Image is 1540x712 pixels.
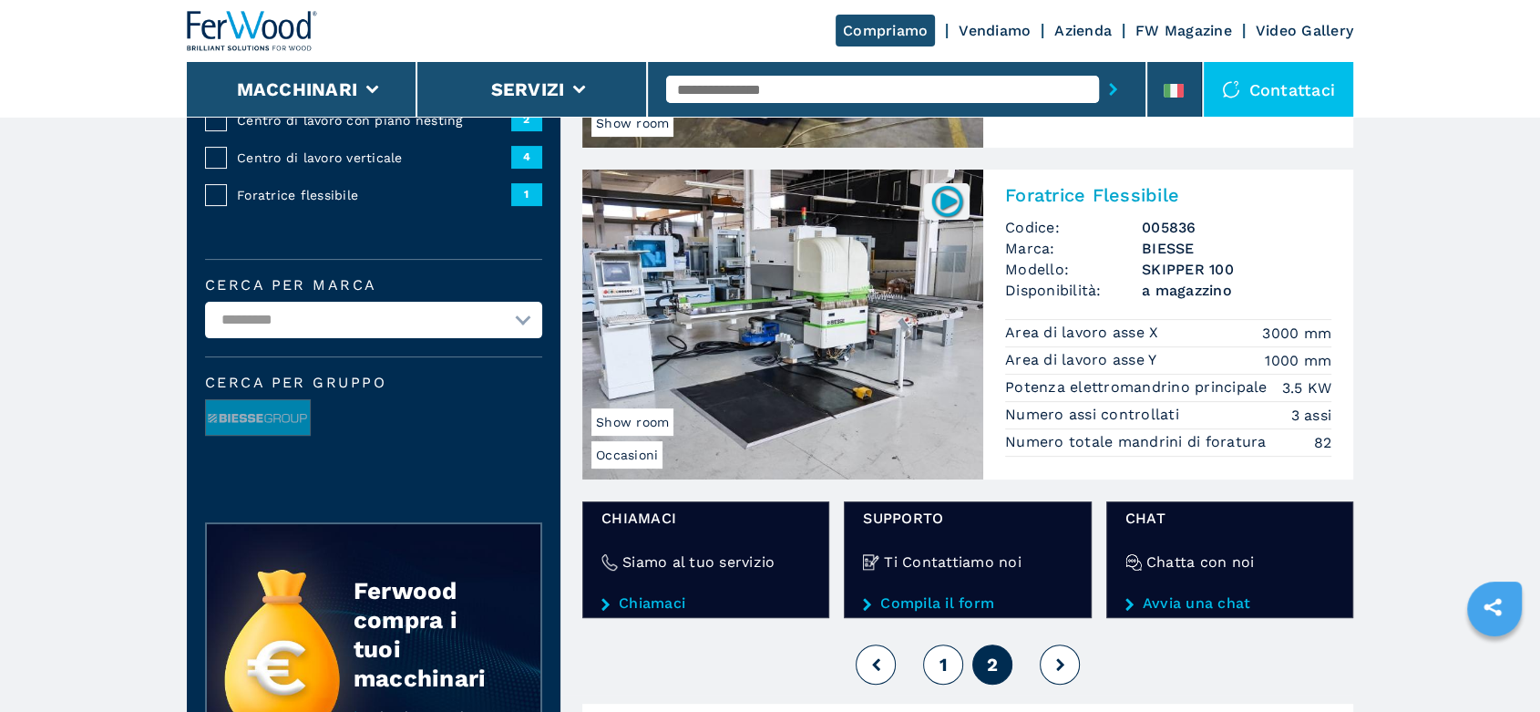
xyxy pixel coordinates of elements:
a: FW Magazine [1135,22,1232,39]
a: Compila il form [863,595,1072,612]
h4: Chatta con noi [1146,552,1255,573]
a: Azienda [1054,22,1112,39]
button: Servizi [490,78,564,100]
span: 2 [511,108,542,130]
span: Occasioni [591,441,662,469]
span: Modello: [1005,259,1142,280]
img: Foratrice Flessibile BIESSE SKIPPER 100 [582,170,983,480]
button: 1 [923,645,963,685]
span: Disponibilità: [1005,280,1142,301]
a: sharethis [1470,584,1515,630]
label: Cerca per marca [205,278,542,293]
a: Vendiamo [959,22,1031,39]
em: 1000 mm [1265,350,1331,371]
p: Numero assi controllati [1005,405,1184,425]
a: Compriamo [836,15,935,46]
h4: Ti Contattiamo noi [884,552,1022,573]
button: Macchinari [237,78,358,100]
button: 2 [972,645,1012,685]
p: Potenza elettromandrino principale [1005,377,1272,397]
span: Show room [591,408,673,436]
div: Ferwood compra i tuoi macchinari [354,576,505,693]
span: chat [1125,508,1334,529]
h2: Foratrice Flessibile [1005,184,1331,206]
a: Foratrice Flessibile BIESSE SKIPPER 100OccasioniShow room005836Foratrice FlessibileCodice:005836M... [582,170,1353,480]
a: Avvia una chat [1125,595,1334,612]
span: Centro di lavoro con piano nesting [237,111,511,129]
img: Ferwood [187,11,318,51]
h4: Siamo al tuo servizio [622,552,775,573]
em: 3 assi [1291,405,1332,426]
img: Siamo al tuo servizio [601,554,618,571]
iframe: Chat [1463,630,1526,698]
h3: SKIPPER 100 [1142,259,1331,280]
p: Area di lavoro asse X [1005,323,1164,343]
button: submit-button [1099,68,1127,110]
img: Ti Contattiamo noi [863,554,879,571]
span: Show room [591,109,673,137]
span: Foratrice flessibile [237,186,511,204]
span: a magazzino [1142,280,1331,301]
span: Codice: [1005,217,1142,238]
span: Centro di lavoro verticale [237,149,511,167]
span: 2 [987,654,998,676]
img: 005836 [929,183,965,219]
div: Contattaci [1204,62,1354,117]
a: Chiamaci [601,595,810,612]
span: Supporto [863,508,1072,529]
span: Chiamaci [601,508,810,529]
h3: 005836 [1142,217,1331,238]
em: 82 [1314,432,1332,453]
em: 3000 mm [1262,323,1331,344]
span: Cerca per Gruppo [205,376,542,390]
a: Video Gallery [1256,22,1353,39]
span: 1 [939,654,947,676]
img: Chatta con noi [1125,554,1142,571]
span: 4 [511,146,542,168]
img: Contattaci [1222,80,1240,98]
p: Numero totale mandrini di foratura [1005,432,1271,452]
p: Area di lavoro asse Y [1005,350,1162,370]
img: image [206,400,310,437]
span: 1 [511,183,542,205]
h3: BIESSE [1142,238,1331,259]
span: Marca: [1005,238,1142,259]
em: 3.5 KW [1282,377,1332,398]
